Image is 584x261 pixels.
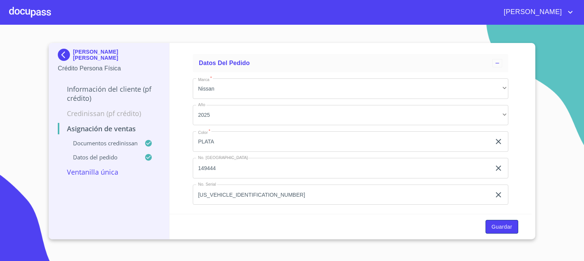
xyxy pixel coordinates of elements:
button: clear input [494,190,503,199]
img: Docupass spot blue [58,49,73,61]
span: Guardar [492,222,512,232]
p: Documentos CrediNissan [58,139,144,147]
p: Información del cliente (PF crédito) [58,84,160,103]
div: [PERSON_NAME] [PERSON_NAME] [58,49,160,64]
button: Guardar [486,220,518,234]
p: Crédito Persona Física [58,64,160,73]
p: Datos del pedido [58,153,144,161]
p: [PERSON_NAME] [PERSON_NAME] [73,49,160,61]
span: Datos del pedido [199,60,250,66]
span: [PERSON_NAME] [498,6,566,18]
div: 2025 [193,105,508,126]
div: Datos del pedido [193,54,508,72]
div: Nissan [193,78,508,99]
p: Credinissan (PF crédito) [58,109,160,118]
button: account of current user [498,6,575,18]
p: Asignación de Ventas [58,124,160,133]
button: clear input [494,164,503,173]
p: Ventanilla única [58,167,160,177]
button: clear input [494,137,503,146]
